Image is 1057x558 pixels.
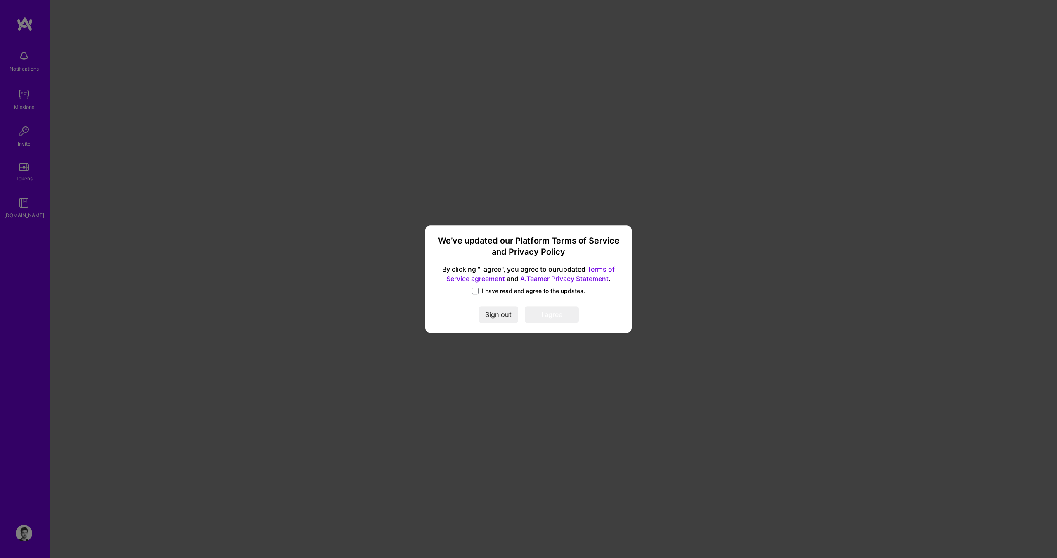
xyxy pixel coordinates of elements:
button: I agree [525,306,579,323]
span: I have read and agree to the updates. [482,287,585,295]
a: A.Teamer Privacy Statement [520,274,609,283]
span: By clicking "I agree", you agree to our updated and . [435,265,622,284]
h3: We’ve updated our Platform Terms of Service and Privacy Policy [435,235,622,258]
button: Sign out [479,306,518,323]
a: Terms of Service agreement [446,265,615,283]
